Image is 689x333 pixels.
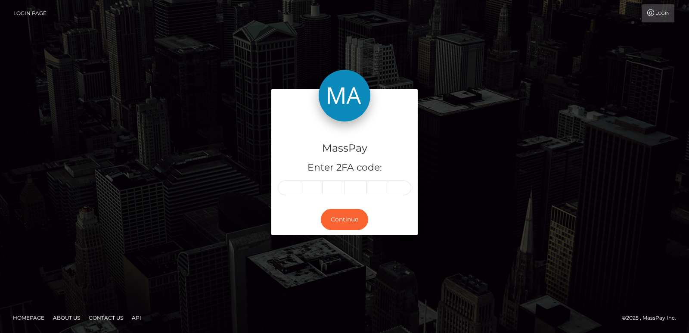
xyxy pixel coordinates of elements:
a: Login Page [13,4,47,22]
button: Continue [321,209,368,230]
h5: Enter 2FA code: [278,161,411,174]
a: API [128,311,145,324]
a: Login [642,4,674,22]
a: Homepage [9,311,48,324]
a: Contact Us [85,311,127,324]
div: © 2025 , MassPay Inc. [622,313,683,323]
h4: MassPay [278,141,411,156]
img: MassPay [319,70,370,121]
a: About Us [50,311,84,324]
